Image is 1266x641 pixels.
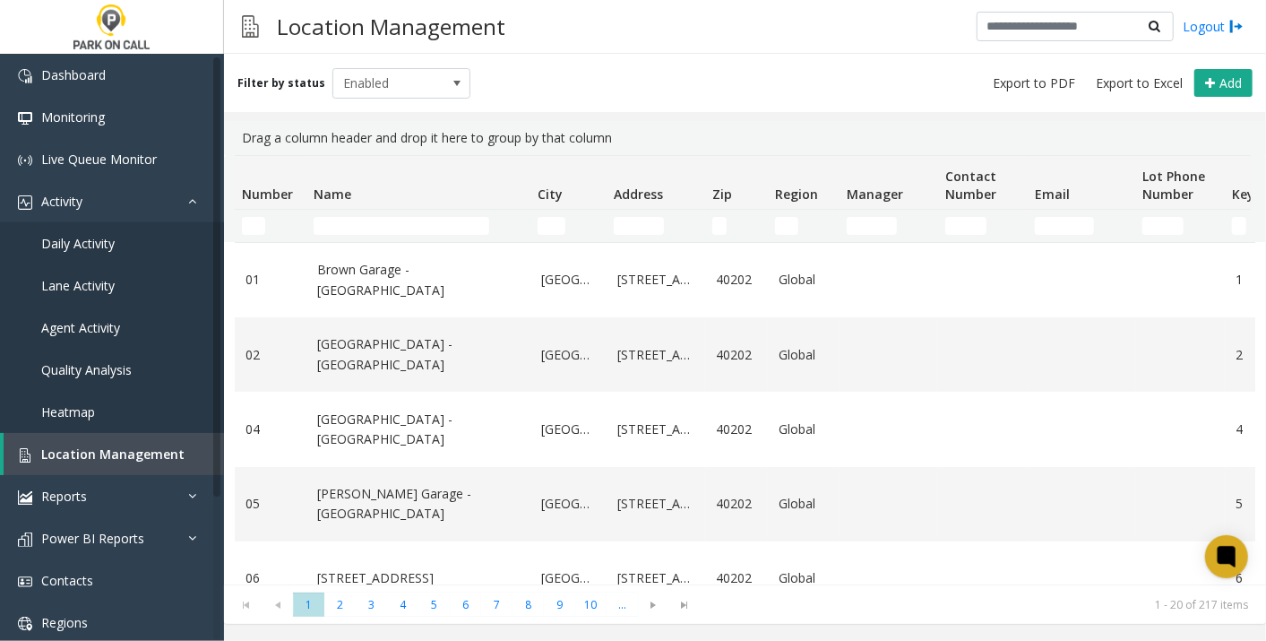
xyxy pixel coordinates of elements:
a: [GEOGRAPHIC_DATA] [541,420,596,439]
span: Address [614,186,663,203]
a: [STREET_ADDRESS] [617,270,694,290]
input: Region Filter [775,217,798,235]
span: Export to Excel [1096,74,1183,92]
a: 40202 [716,270,757,290]
button: Export to Excel [1089,71,1190,96]
a: [GEOGRAPHIC_DATA] [541,494,596,514]
a: [STREET_ADDRESS] [617,345,694,365]
input: City Filter [538,217,565,235]
span: Zip [712,186,732,203]
span: Contacts [41,572,93,589]
span: Go to the last page [673,598,697,612]
a: [STREET_ADDRESS] [317,568,520,588]
img: 'icon' [18,111,32,126]
span: Contact Number [945,168,996,203]
a: [GEOGRAPHIC_DATA] [541,345,596,365]
span: Monitoring [41,108,105,126]
td: Zip Filter [705,210,768,242]
input: Lot Phone Number Filter [1142,217,1184,235]
span: Lot Phone Number [1142,168,1205,203]
h3: Location Management [268,4,514,48]
a: Global [779,345,829,365]
img: 'icon' [18,448,32,463]
a: 06 [245,568,296,588]
button: Export to PDF [986,71,1082,96]
span: City [538,186,563,203]
input: Number Filter [242,217,265,235]
img: 'icon' [18,153,32,168]
span: Page 6 [450,593,481,617]
a: Global [779,270,829,290]
input: Zip Filter [712,217,727,235]
div: Data table [224,155,1266,585]
span: Page 9 [544,593,575,617]
div: Drag a column header and drop it here to group by that column [235,121,1255,155]
span: Reports [41,488,87,505]
span: Email [1035,186,1070,203]
a: Global [779,420,829,439]
td: City Filter [530,210,607,242]
span: Manager [847,186,903,203]
td: Region Filter [768,210,840,242]
a: [STREET_ADDRESS] [617,494,694,514]
span: Live Queue Monitor [41,151,157,168]
a: Global [779,568,829,588]
a: 40202 [716,420,757,439]
button: Add [1194,69,1253,98]
span: Number [242,186,293,203]
img: 'icon' [18,575,32,589]
td: Address Filter [607,210,705,242]
img: 'icon' [18,490,32,505]
input: Email Filter [1035,217,1094,235]
img: 'icon' [18,69,32,83]
a: Location Management [4,433,224,475]
span: Daily Activity [41,235,115,252]
img: 'icon' [18,533,32,547]
a: Brown Garage - [GEOGRAPHIC_DATA] [317,260,520,300]
span: Region [775,186,818,203]
span: Page 8 [512,593,544,617]
span: Enabled [333,69,443,98]
span: Regions [41,614,88,631]
span: Page 4 [387,593,418,617]
span: Page 2 [324,593,356,617]
a: 40202 [716,494,757,514]
span: Heatmap [41,403,95,420]
a: [GEOGRAPHIC_DATA] - [GEOGRAPHIC_DATA] [317,410,520,450]
span: Quality Analysis [41,361,132,378]
span: Page 1 [293,593,324,617]
span: Page 7 [481,593,512,617]
a: [GEOGRAPHIC_DATA] - [GEOGRAPHIC_DATA] [317,334,520,375]
td: Manager Filter [840,210,938,242]
span: Activity [41,193,82,210]
img: logout [1229,17,1244,36]
a: Logout [1183,17,1244,36]
span: Key [1232,186,1254,203]
a: [STREET_ADDRESS] [617,420,694,439]
input: Address Filter [614,217,664,235]
td: Name Filter [306,210,530,242]
span: Page 11 [607,593,638,617]
a: [GEOGRAPHIC_DATA] [541,568,596,588]
span: Page 10 [575,593,607,617]
a: 02 [245,345,296,365]
a: 04 [245,420,296,439]
span: Dashboard [41,66,106,83]
span: Export to PDF [993,74,1075,92]
span: Go to the next page [642,598,666,612]
a: 05 [245,494,296,514]
img: pageIcon [242,4,259,48]
a: 01 [245,270,296,290]
a: 40202 [716,345,757,365]
img: 'icon' [18,195,32,210]
input: Name Filter [314,217,489,235]
a: [STREET_ADDRESS] [617,568,694,588]
span: Go to the last page [669,593,701,618]
span: Power BI Reports [41,530,144,547]
a: [PERSON_NAME] Garage - [GEOGRAPHIC_DATA] [317,484,520,524]
td: Lot Phone Number Filter [1135,210,1225,242]
input: Contact Number Filter [945,217,986,235]
label: Filter by status [237,75,325,91]
span: Location Management [41,446,185,463]
td: Email Filter [1028,210,1135,242]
